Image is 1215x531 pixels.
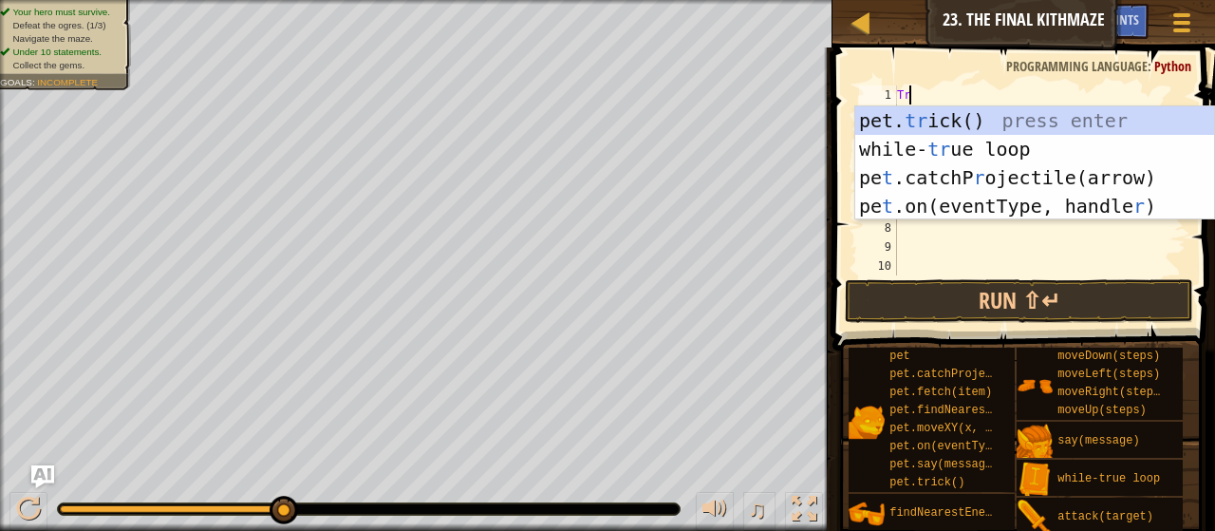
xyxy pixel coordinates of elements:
[743,492,776,531] button: ♫
[12,7,110,17] span: Your hero must survive.
[859,104,897,123] div: 2
[1047,4,1098,39] button: Ask AI
[1148,57,1154,75] span: :
[696,492,734,531] button: Adjust volume
[1057,350,1160,363] span: moveDown(steps)
[889,476,964,489] span: pet.trick()
[1057,404,1147,417] span: moveUp(steps)
[889,422,999,435] span: pet.moveXY(x, y)
[849,404,885,440] img: portrait.png
[889,386,992,399] span: pet.fetch(item)
[785,492,823,531] button: Toggle fullscreen
[12,47,102,57] span: Under 10 statements.
[12,60,84,70] span: Collect the gems.
[859,237,897,256] div: 9
[1158,4,1206,48] button: Show game menu
[889,404,1074,417] span: pet.findNearestByType(type)
[9,492,47,531] button: Ctrl + P: Pause
[1017,424,1053,460] img: portrait.png
[31,465,54,488] button: Ask AI
[845,279,1194,323] button: Run ⇧↵
[37,77,98,87] span: Incomplete
[1056,10,1089,28] span: Ask AI
[889,350,910,363] span: pet
[1057,434,1139,447] span: say(message)
[889,506,1013,520] span: findNearestEnemy()
[747,495,766,523] span: ♫
[12,33,92,44] span: Navigate the maze.
[889,440,1067,453] span: pet.on(eventType, handler)
[12,20,105,30] span: Defeat the ogres. (1/3)
[1057,368,1160,381] span: moveLeft(steps)
[32,77,37,87] span: :
[889,368,1067,381] span: pet.catchProjectile(arrow)
[859,85,897,104] div: 1
[859,218,897,237] div: 8
[1154,57,1191,75] span: Python
[1006,57,1148,75] span: Programming language
[889,458,999,471] span: pet.say(message)
[1057,472,1160,485] span: while-true loop
[1017,368,1053,404] img: portrait.png
[1057,510,1153,523] span: attack(target)
[1108,10,1139,28] span: Hints
[1057,386,1167,399] span: moveRight(steps)
[859,256,897,275] div: 10
[1017,462,1053,498] img: portrait.png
